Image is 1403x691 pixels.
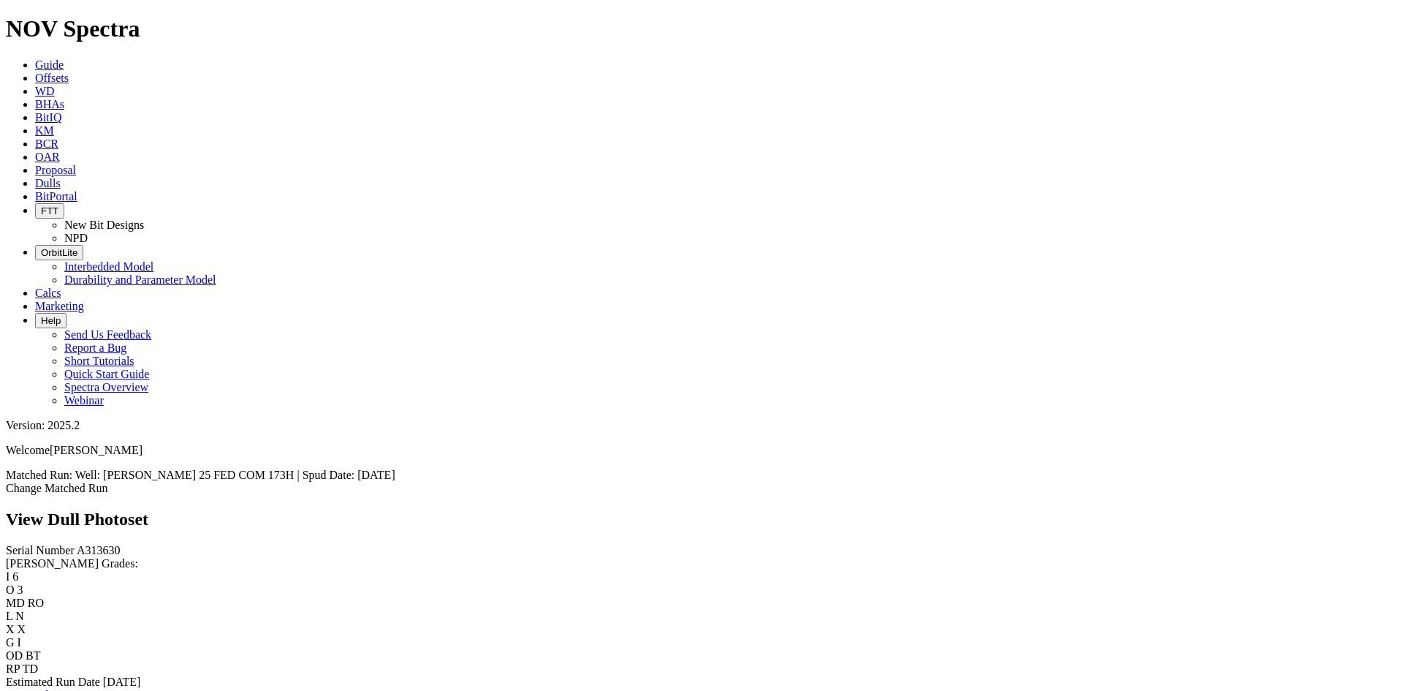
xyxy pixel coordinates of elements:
[6,570,9,583] label: I
[64,381,148,393] a: Spectra Overview
[35,85,55,97] a: WD
[64,260,153,273] a: Interbedded Model
[18,584,23,596] span: 3
[64,355,134,367] a: Short Tutorials
[6,662,20,675] label: RP
[6,544,75,556] label: Serial Number
[41,315,61,326] span: Help
[41,205,58,216] span: FTT
[35,164,76,176] a: Proposal
[23,662,38,675] span: TD
[64,328,151,341] a: Send Us Feedback
[6,676,100,688] label: Estimated Run Date
[12,570,18,583] span: 6
[35,190,77,203] a: BitPortal
[35,111,61,124] a: BitIQ
[35,98,64,110] a: BHAs
[6,610,12,622] label: L
[35,72,69,84] a: Offsets
[6,444,1397,457] p: Welcome
[50,444,142,456] span: [PERSON_NAME]
[35,124,54,137] a: KM
[6,623,15,635] label: X
[6,636,15,649] label: G
[6,584,15,596] label: O
[75,469,395,481] span: Well: [PERSON_NAME] 25 FED COM 173H | Spud Date: [DATE]
[35,177,61,189] a: Dulls
[35,137,58,150] a: BCR
[35,203,64,219] button: FTT
[15,610,24,622] span: N
[6,15,1397,42] h1: NOV Spectra
[103,676,141,688] span: [DATE]
[6,557,1397,570] div: [PERSON_NAME] Grades:
[6,419,1397,432] div: Version: 2025.2
[18,636,21,649] span: I
[64,341,126,354] a: Report a Bug
[77,544,121,556] span: A313630
[64,273,216,286] a: Durability and Parameter Model
[35,58,64,71] a: Guide
[35,287,61,299] a: Calcs
[6,649,23,662] label: OD
[64,368,149,380] a: Quick Start Guide
[64,394,104,407] a: Webinar
[18,623,26,635] span: X
[6,482,108,494] a: Change Matched Run
[35,313,66,328] button: Help
[28,597,44,609] span: RO
[26,649,40,662] span: BT
[6,597,25,609] label: MD
[6,510,1397,529] h2: View Dull Photoset
[6,469,72,481] span: Matched Run:
[35,151,60,163] a: OAR
[35,245,83,260] button: OrbitLite
[41,247,77,258] span: OrbitLite
[64,232,88,244] a: NPD
[35,300,84,312] a: Marketing
[64,219,144,231] a: New Bit Designs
